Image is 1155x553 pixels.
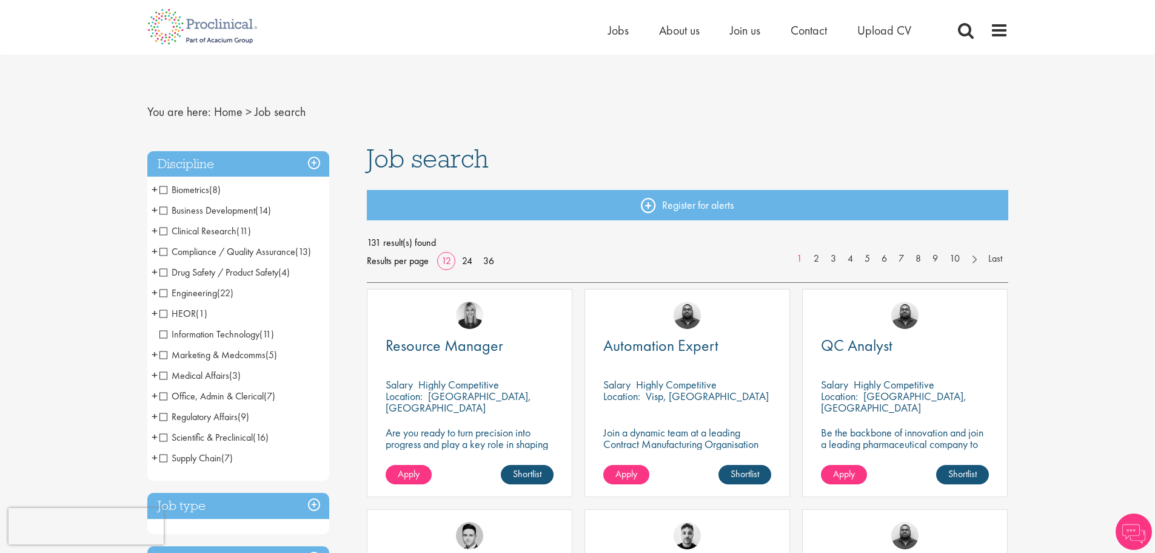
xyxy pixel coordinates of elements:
[159,266,278,279] span: Drug Safety / Product Safety
[456,302,483,329] img: Janelle Jones
[253,431,269,444] span: (16)
[159,328,259,341] span: Information Technology
[159,410,249,423] span: Regulatory Affairs
[456,522,483,549] img: Connor Lynes
[891,522,919,549] img: Ashley Bennett
[255,104,306,120] span: Job search
[608,22,629,38] a: Jobs
[159,369,229,382] span: Medical Affairs
[936,465,989,484] a: Shortlist
[808,252,825,266] a: 2
[603,335,718,356] span: Automation Expert
[159,328,274,341] span: Information Technology
[821,378,848,392] span: Salary
[152,263,158,281] span: +
[386,335,503,356] span: Resource Manager
[152,366,158,384] span: +
[603,338,771,353] a: Automation Expert
[501,465,554,484] a: Shortlist
[159,390,264,402] span: Office, Admin & Clerical
[821,465,867,484] a: Apply
[458,254,477,267] a: 24
[159,348,277,361] span: Marketing & Medcomms
[159,183,209,196] span: Biometrics
[674,522,701,549] a: Dean Fisher
[159,183,221,196] span: Biometrics
[159,390,275,402] span: Office, Admin & Clerical
[229,369,241,382] span: (3)
[159,452,233,464] span: Supply Chain
[842,252,859,266] a: 4
[857,22,911,38] span: Upload CV
[821,427,989,473] p: Be the backbone of innovation and join a leading pharmaceutical company to help keep life-changin...
[152,304,158,322] span: +
[859,252,876,266] a: 5
[926,252,944,266] a: 9
[730,22,760,38] a: Join us
[159,245,311,258] span: Compliance / Quality Assurance
[159,369,241,382] span: Medical Affairs
[1116,514,1152,550] img: Chatbot
[603,427,771,484] p: Join a dynamic team at a leading Contract Manufacturing Organisation (CMO) and contribute to grou...
[255,204,271,217] span: (14)
[159,287,217,299] span: Engineering
[386,389,531,415] p: [GEOGRAPHIC_DATA], [GEOGRAPHIC_DATA]
[367,190,1008,220] a: Register for alerts
[636,378,717,392] p: Highly Competitive
[152,180,158,198] span: +
[236,225,251,237] span: (11)
[615,467,637,480] span: Apply
[892,252,910,266] a: 7
[821,389,966,415] p: [GEOGRAPHIC_DATA], [GEOGRAPHIC_DATA]
[603,465,649,484] a: Apply
[821,389,858,403] span: Location:
[437,254,455,267] a: 12
[367,142,489,175] span: Job search
[152,428,158,446] span: +
[659,22,700,38] span: About us
[386,378,413,392] span: Salary
[718,465,771,484] a: Shortlist
[791,22,827,38] a: Contact
[214,104,243,120] a: breadcrumb link
[238,410,249,423] span: (9)
[152,242,158,260] span: +
[854,378,934,392] p: Highly Competitive
[386,389,423,403] span: Location:
[246,104,252,120] span: >
[875,252,893,266] a: 6
[278,266,290,279] span: (4)
[943,252,966,266] a: 10
[152,387,158,405] span: +
[266,348,277,361] span: (5)
[152,283,158,302] span: +
[159,348,266,361] span: Marketing & Medcomms
[295,245,311,258] span: (13)
[259,328,274,341] span: (11)
[159,204,255,217] span: Business Development
[821,335,892,356] span: QC Analyst
[147,151,329,177] h3: Discipline
[152,222,158,240] span: +
[833,467,855,480] span: Apply
[603,389,640,403] span: Location:
[891,302,919,329] img: Ashley Bennett
[982,252,1008,266] a: Last
[674,302,701,329] img: Ashley Bennett
[386,427,554,461] p: Are you ready to turn precision into progress and play a key role in shaping the future of pharma...
[147,493,329,519] h3: Job type
[159,204,271,217] span: Business Development
[603,378,631,392] span: Salary
[8,508,164,545] iframe: reCAPTCHA
[152,407,158,426] span: +
[147,104,211,120] span: You are here:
